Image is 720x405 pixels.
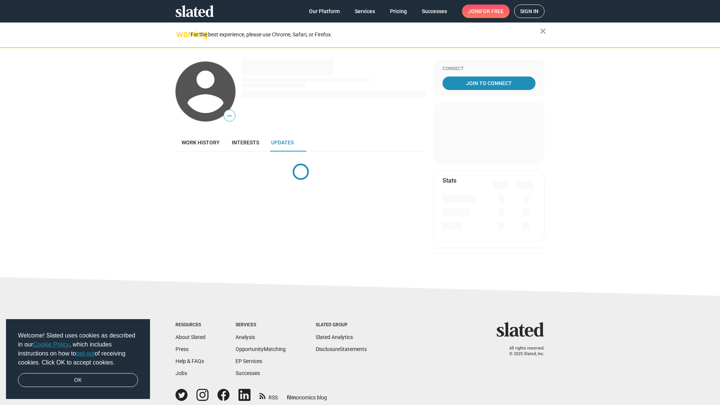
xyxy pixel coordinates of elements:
div: Services [235,322,286,328]
span: Services [355,4,375,18]
mat-icon: close [538,27,547,36]
span: Work history [181,139,220,145]
a: Sign in [514,4,544,18]
div: Slated Group [316,322,367,328]
div: Connect [442,66,535,72]
a: Join To Connect [442,76,535,90]
a: Updates [265,133,300,151]
a: Services [349,4,381,18]
div: cookieconsent [6,319,150,399]
a: Slated Analytics [316,334,353,340]
a: Work history [175,133,226,151]
span: Welcome! Slated uses cookies as described in our , which includes instructions on how to of recei... [18,331,138,367]
a: Cookie Policy [33,341,69,348]
a: Pricing [384,4,413,18]
mat-card-title: Stats [442,177,456,184]
span: film [287,394,296,400]
a: dismiss cookie message [18,373,138,387]
mat-icon: warning [176,30,185,39]
a: Successes [235,370,260,376]
a: Successes [416,4,453,18]
a: EP Services [235,358,262,364]
a: Press [175,346,189,352]
span: — [224,111,235,121]
span: Join [468,4,504,18]
a: About Slated [175,334,205,340]
a: Analysis [235,334,255,340]
span: Sign in [520,5,538,18]
a: Joinfor free [462,4,510,18]
a: Jobs [175,370,187,376]
span: Interests [232,139,259,145]
a: OpportunityMatching [235,346,286,352]
a: opt-out [76,350,95,357]
span: Join To Connect [444,76,534,90]
span: Successes [422,4,447,18]
a: Our Platform [303,4,346,18]
a: Interests [226,133,265,151]
div: Resources [175,322,205,328]
span: for free [480,4,504,18]
a: RSS [259,390,278,401]
span: Our Platform [309,4,340,18]
a: filmonomics blog [287,388,327,401]
div: For the best experience, please use Chrome, Safari, or Firefox. [190,30,540,40]
p: All rights reserved. © 2025 Slated, Inc. [501,346,544,357]
a: Help & FAQs [175,358,204,364]
span: Pricing [390,4,407,18]
span: Updates [271,139,294,145]
a: DisclosureStatements [316,346,367,352]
